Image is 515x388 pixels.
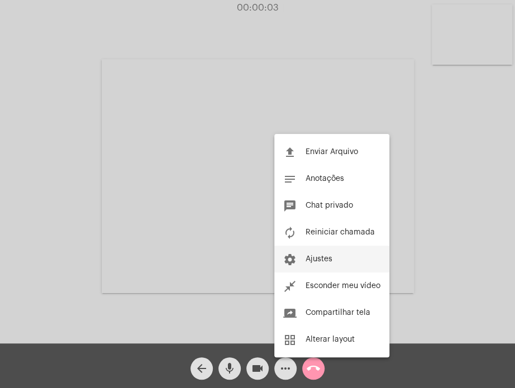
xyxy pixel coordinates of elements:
mat-icon: notes [283,173,297,186]
span: Compartilhar tela [306,309,370,317]
span: Ajustes [306,255,332,263]
span: Anotações [306,175,344,183]
mat-icon: settings [283,253,297,266]
mat-icon: grid_view [283,333,297,347]
mat-icon: file_upload [283,146,297,159]
mat-icon: autorenew [283,226,297,239]
span: Reiniciar chamada [306,228,375,236]
span: Enviar Arquivo [306,148,358,156]
span: Chat privado [306,202,353,209]
mat-icon: close_fullscreen [283,280,297,293]
mat-icon: chat [283,199,297,213]
span: Alterar layout [306,336,355,343]
mat-icon: screen_share [283,306,297,320]
span: Esconder meu vídeo [306,282,380,290]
